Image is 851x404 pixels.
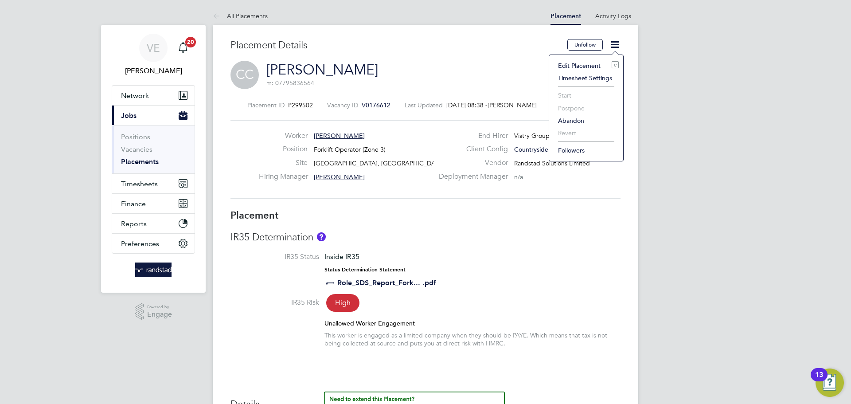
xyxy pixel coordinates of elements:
[405,101,443,109] label: Last Updated
[514,132,559,140] span: Vistry Group Plc
[230,39,561,52] h3: Placement Details
[324,267,406,273] strong: Status Determination Statement
[185,37,196,47] span: 20
[112,214,195,233] button: Reports
[816,369,844,397] button: Open Resource Center, 13 new notifications
[230,209,279,221] b: Placement
[815,375,823,386] div: 13
[314,145,386,153] span: Forklift Operator (Zone 3)
[550,12,581,20] a: Placement
[314,173,365,181] span: [PERSON_NAME]
[230,231,621,244] h3: IR35 Determination
[514,159,590,167] span: Randstad Solutions Limited
[326,294,359,312] span: High
[112,263,195,277] a: Go to home page
[121,111,137,120] span: Jobs
[324,331,621,347] div: This worker is engaged as a limited company when they should be PAYE. Which means that tax is not...
[135,263,172,277] img: randstad-logo-retina.png
[112,234,195,253] button: Preferences
[433,172,508,181] label: Deployment Manager
[121,133,150,141] a: Positions
[112,174,195,193] button: Timesheets
[266,61,378,78] a: [PERSON_NAME]
[259,131,308,141] label: Worker
[112,34,195,76] a: VE[PERSON_NAME]
[121,145,152,153] a: Vacancies
[147,311,172,318] span: Engage
[612,61,619,68] i: e
[213,12,268,20] a: All Placements
[247,101,285,109] label: Placement ID
[433,158,508,168] label: Vendor
[554,114,619,127] li: Abandon
[101,25,206,293] nav: Main navigation
[327,101,358,109] label: Vacancy ID
[324,319,621,327] div: Unallowed Worker Engagement
[554,89,619,102] li: Start
[554,144,619,157] li: Followers
[230,298,319,307] label: IR35 Risk
[121,180,158,188] span: Timesheets
[314,159,445,167] span: [GEOGRAPHIC_DATA], [GEOGRAPHIC_DATA]
[595,12,631,20] a: Activity Logs
[337,278,436,287] a: Role_SDS_Report_Fork... .pdf
[121,157,159,166] a: Placements
[514,173,523,181] span: n/a
[147,42,160,54] span: VE
[554,72,619,84] li: Timesheet Settings
[259,172,308,181] label: Hiring Manager
[488,101,537,109] span: [PERSON_NAME]
[230,252,319,262] label: IR35 Status
[121,91,149,100] span: Network
[266,79,314,87] span: m: 07795836564
[324,252,359,261] span: Inside IR35
[112,66,195,76] span: Vicky Egan
[112,125,195,173] div: Jobs
[121,220,147,228] span: Reports
[433,131,508,141] label: End Hirer
[174,34,192,62] a: 20
[362,101,390,109] span: V0176612
[514,145,600,153] span: Countryside Properties UK Ltd
[317,232,326,241] button: About IR35
[121,239,159,248] span: Preferences
[112,86,195,105] button: Network
[259,158,308,168] label: Site
[554,102,619,114] li: Postpone
[135,303,172,320] a: Powered byEngage
[288,101,313,109] span: P299502
[112,106,195,125] button: Jobs
[314,132,365,140] span: [PERSON_NAME]
[230,61,259,89] span: CC
[121,200,146,208] span: Finance
[554,127,619,139] li: Revert
[259,145,308,154] label: Position
[446,101,488,109] span: [DATE] 08:38 -
[554,59,619,72] li: Edit Placement
[567,39,603,51] button: Unfollow
[433,145,508,154] label: Client Config
[112,194,195,213] button: Finance
[147,303,172,311] span: Powered by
